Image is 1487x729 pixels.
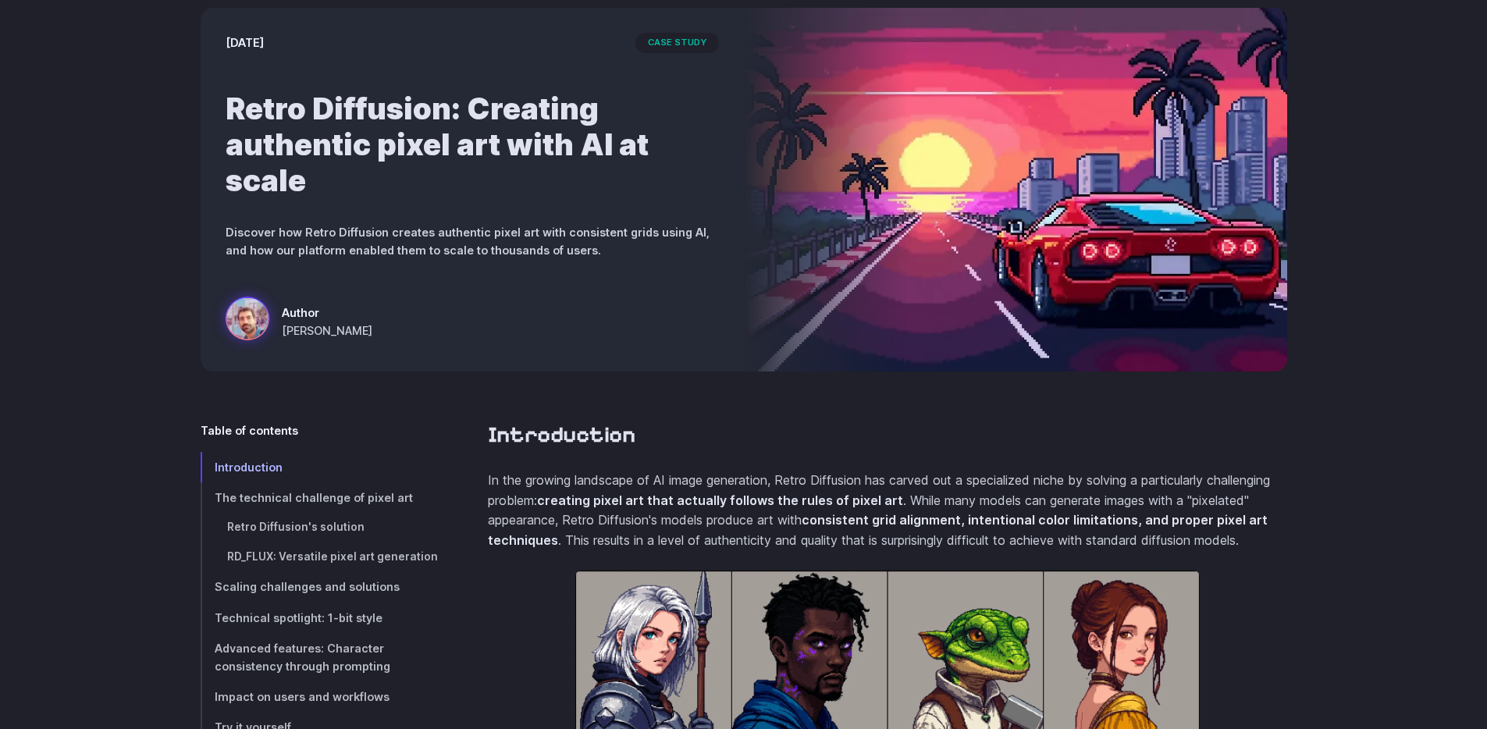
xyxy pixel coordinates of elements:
[227,521,365,533] span: Retro Diffusion's solution
[215,611,382,624] span: Technical spotlight: 1-bit style
[201,681,438,712] a: Impact on users and workflows
[215,491,413,504] span: The technical challenge of pixel art
[215,690,390,703] span: Impact on users and workflows
[635,33,719,53] span: case study
[201,571,438,602] a: Scaling challenges and solutions
[537,493,903,508] strong: creating pixel art that actually follows the rules of pixel art
[201,421,298,439] span: Table of contents
[201,542,438,572] a: RD_FLUX: Versatile pixel art generation
[226,297,372,347] a: a red sports car on a futuristic highway with a sunset and city skyline in the background, styled...
[282,322,372,340] span: [PERSON_NAME]
[227,550,438,563] span: RD_FLUX: Versatile pixel art generation
[488,421,635,449] a: Introduction
[226,223,719,259] p: Discover how Retro Diffusion creates authentic pixel art with consistent grids using AI, and how ...
[744,8,1287,372] img: a red sports car on a futuristic highway with a sunset and city skyline in the background, styled...
[201,513,438,542] a: Retro Diffusion's solution
[226,34,264,52] time: [DATE]
[201,633,438,681] a: Advanced features: Character consistency through prompting
[488,471,1287,550] p: In the growing landscape of AI image generation, Retro Diffusion has carved out a specialized nic...
[282,304,372,322] span: Author
[201,482,438,513] a: The technical challenge of pixel art
[215,642,390,673] span: Advanced features: Character consistency through prompting
[215,580,400,593] span: Scaling challenges and solutions
[488,512,1268,548] strong: consistent grid alignment, intentional color limitations, and proper pixel art techniques
[201,603,438,633] a: Technical spotlight: 1-bit style
[215,461,283,474] span: Introduction
[226,91,719,198] h1: Retro Diffusion: Creating authentic pixel art with AI at scale
[201,452,438,482] a: Introduction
